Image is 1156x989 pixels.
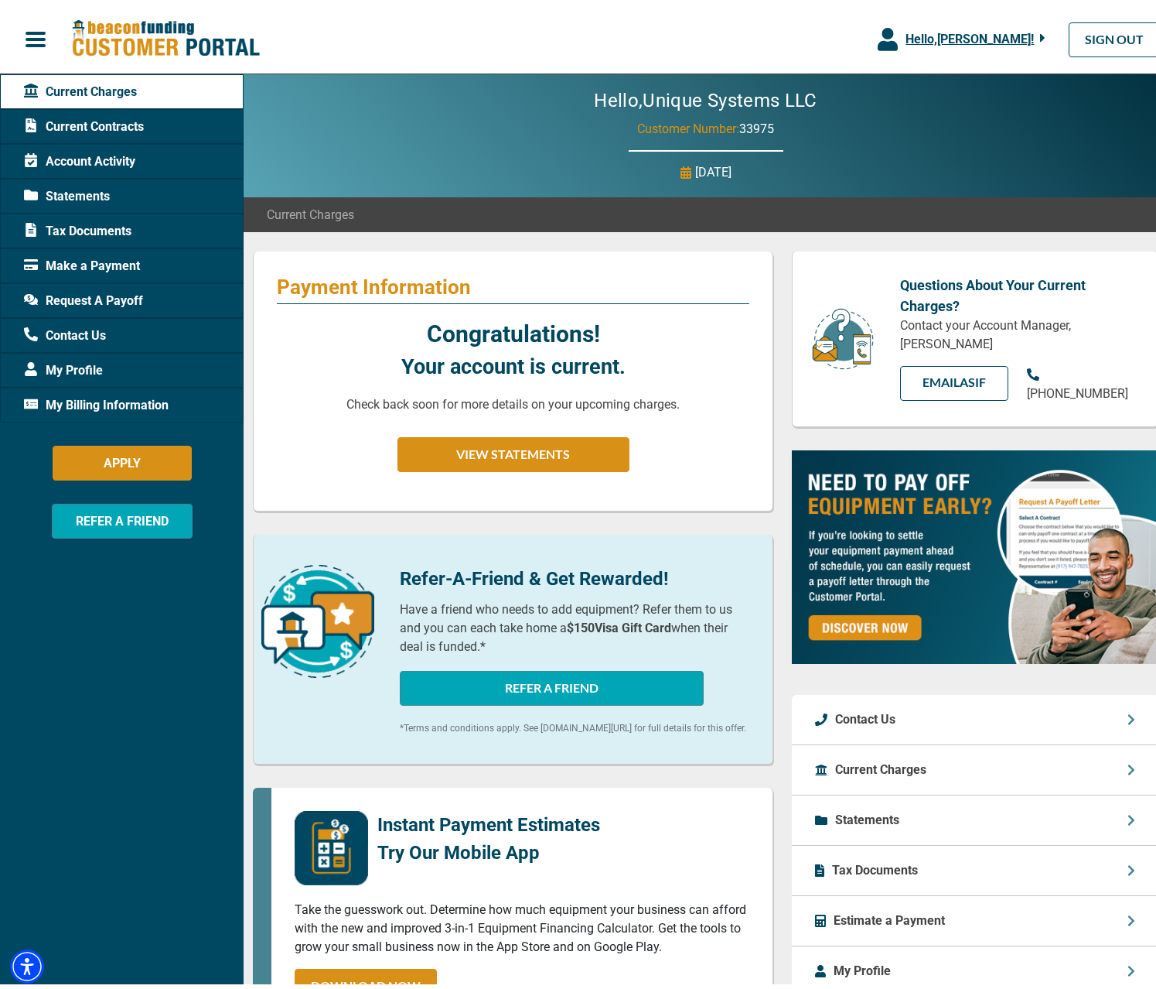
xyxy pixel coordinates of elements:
span: [PHONE_NUMBER] [1027,382,1128,396]
span: Customer Number: [637,117,739,132]
h2: Hello, Unique Systems LLC [547,85,864,108]
button: VIEW STATEMENTS [397,433,629,467]
b: $150 Visa Gift Card [567,616,671,631]
p: Check back soon for more details on your upcoming charges. [346,391,680,409]
p: Refer-A-Friend & Get Rewarded! [400,560,749,588]
button: REFER A FRIEND [52,499,193,534]
p: Tax Documents [832,857,918,875]
div: Accessibility Menu [10,945,44,979]
button: REFER A FRIEND [400,666,704,701]
p: Estimate a Payment [834,907,945,926]
p: Payment Information [277,270,749,295]
span: Current Charges [267,201,354,220]
span: Account Activity [24,148,135,166]
img: mobile-app-logo.png [295,806,368,881]
p: Try Our Mobile App [377,834,600,862]
span: 33975 [739,117,774,132]
p: Congratulations! [427,312,600,347]
span: Tax Documents [24,217,131,236]
span: Current Charges [24,78,137,97]
p: Your account is current. [401,347,626,378]
span: Statements [24,183,110,201]
p: Contact your Account Manager, [PERSON_NAME] [900,312,1134,349]
span: My Profile [24,357,103,375]
p: Questions About Your Current Charges? [900,270,1134,312]
p: Contact Us [835,706,895,724]
p: Take the guesswork out. Determine how much equipment your business can afford with the new and im... [295,896,749,952]
img: refer-a-friend-icon.png [261,560,374,673]
span: Make a Payment [24,252,140,271]
img: Beacon Funding Customer Portal Logo [71,15,260,54]
p: [DATE] [695,159,731,177]
span: Hello, [PERSON_NAME] ! [905,27,1034,42]
img: customer-service.png [808,303,878,367]
a: EMAILAsif [900,361,1008,396]
p: Instant Payment Estimates [377,806,600,834]
span: Current Contracts [24,113,144,132]
p: Current Charges [835,756,926,775]
span: Contact Us [24,322,106,341]
button: APPLY [53,441,192,476]
a: [PHONE_NUMBER] [1027,361,1134,399]
p: My Profile [834,957,891,976]
span: Request A Payoff [24,287,143,306]
p: Statements [835,806,899,825]
span: My Billing Information [24,392,169,410]
p: Have a friend who needs to add equipment? Refer them to us and you can each take home a when thei... [400,596,749,652]
p: *Terms and conditions apply. See [DOMAIN_NAME][URL] for full details for this offer. [400,717,749,731]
